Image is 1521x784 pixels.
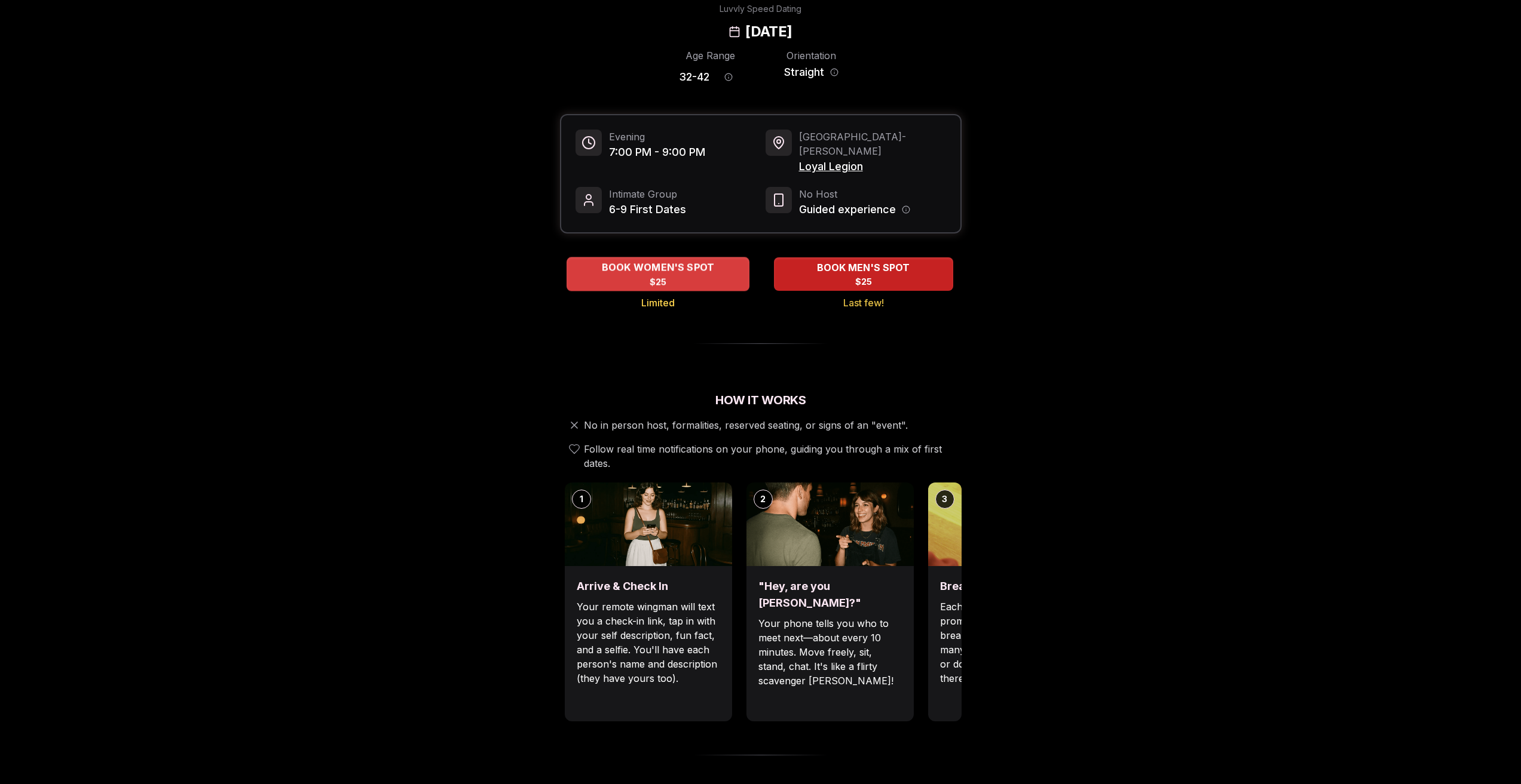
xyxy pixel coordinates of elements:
[940,578,1084,595] h3: Break the ice with prompts
[679,69,709,85] span: 32 - 42
[609,144,705,161] span: 7:00 PM - 9:00 PM
[758,578,902,611] h3: "Hey, are you [PERSON_NAME]?"
[902,205,910,214] button: Host information
[855,276,872,288] span: $25
[572,490,591,509] div: 1
[679,48,742,63] div: Age Range
[758,616,902,688] p: Your phone tells you who to meet next—about every 10 minutes. Move freely, sit, stand, chat. It's...
[609,187,686,201] span: Intimate Group
[784,64,824,81] span: Straight
[577,599,720,685] p: Your remote wingman will text you a check-in link, tap in with your self description, fun fact, a...
[609,130,705,144] span: Evening
[780,48,843,63] div: Orientation
[774,257,953,291] button: BOOK MEN'S SPOT - Last few!
[799,201,896,218] span: Guided experience
[584,418,908,432] span: No in person host, formalities, reserved seating, or signs of an "event".
[720,3,801,15] div: Luvvly Speed Dating
[577,578,720,595] h3: Arrive & Check In
[565,482,732,566] img: Arrive & Check In
[754,490,773,509] div: 2
[746,482,914,566] img: "Hey, are you Max?"
[928,482,1095,566] img: Break the ice with prompts
[715,64,742,90] button: Age range information
[641,296,675,310] span: Limited
[843,296,884,310] span: Last few!
[560,392,962,408] h2: How It Works
[599,260,717,275] span: BOOK WOMEN'S SPOT
[830,68,838,76] button: Orientation information
[567,257,749,291] button: BOOK WOMEN'S SPOT - Limited
[935,490,954,509] div: 3
[799,130,946,158] span: [GEOGRAPHIC_DATA] - [PERSON_NAME]
[799,158,946,175] span: Loyal Legion
[940,599,1084,685] p: Each date will have new convo prompts on screen to help break the ice. Cycle through as many as y...
[745,22,792,41] h2: [DATE]
[799,187,910,201] span: No Host
[609,201,686,218] span: 6-9 First Dates
[584,442,957,471] span: Follow real time notifications on your phone, guiding you through a mix of first dates.
[649,276,666,288] span: $25
[815,260,912,275] span: BOOK MEN'S SPOT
